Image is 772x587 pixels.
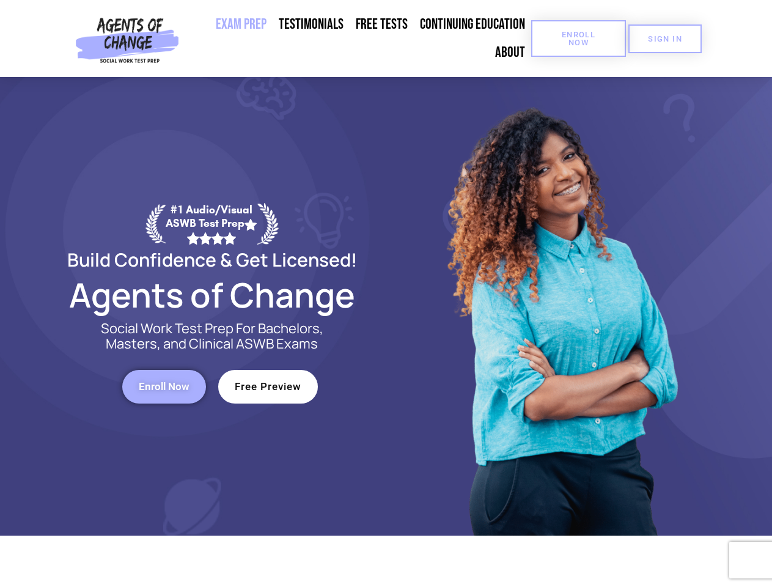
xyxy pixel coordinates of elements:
a: Free Tests [350,10,414,39]
a: Exam Prep [210,10,273,39]
h2: Agents of Change [38,281,386,309]
span: Free Preview [235,382,301,392]
span: Enroll Now [551,31,606,46]
a: SIGN IN [628,24,702,53]
span: SIGN IN [648,35,682,43]
nav: Menu [184,10,531,67]
p: Social Work Test Prep For Bachelors, Masters, and Clinical ASWB Exams [87,321,337,352]
a: Enroll Now [122,370,206,404]
span: Enroll Now [139,382,189,392]
div: #1 Audio/Visual ASWB Test Prep [166,203,257,244]
h2: Build Confidence & Get Licensed! [38,251,386,268]
a: Continuing Education [414,10,531,39]
a: Testimonials [273,10,350,39]
a: Free Preview [218,370,318,404]
img: Website Image 1 (1) [438,77,683,536]
a: Enroll Now [531,20,626,57]
a: About [489,39,531,67]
